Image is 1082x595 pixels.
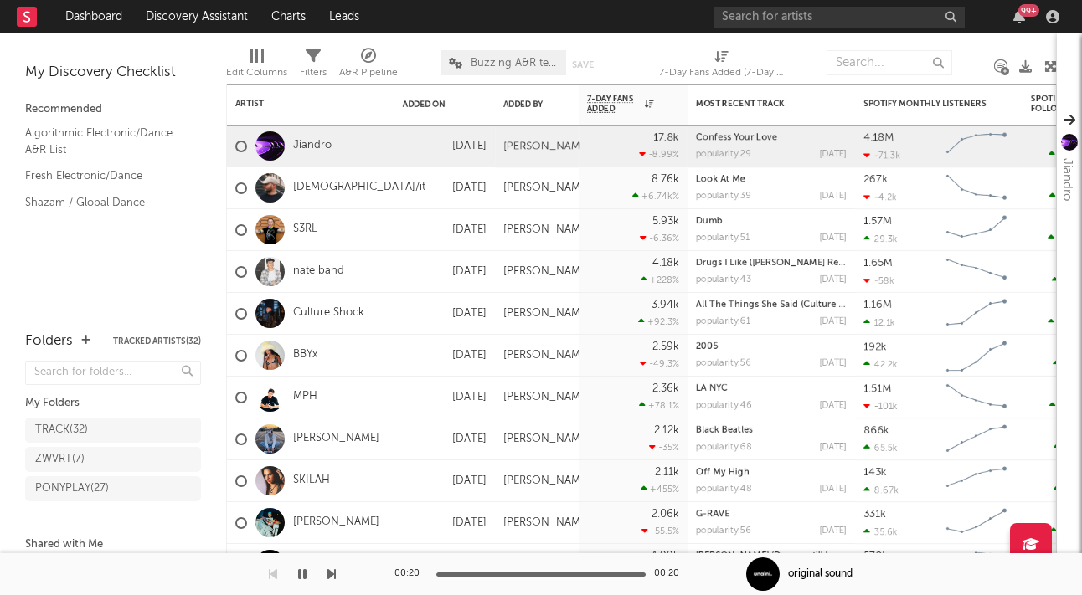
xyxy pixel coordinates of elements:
[863,275,894,286] div: -58k
[293,181,425,195] a: [DEMOGRAPHIC_DATA]/it
[293,474,330,488] a: SKILAH
[696,133,847,142] div: Confess Your Love
[696,99,822,109] div: Most Recent Track
[863,150,900,161] div: -71.3k
[939,418,1014,460] svg: Chart title
[696,342,847,351] div: 2005
[403,346,487,366] div: [DATE]
[696,259,847,268] div: Drugs I Like (AVELLO Remix)
[403,513,487,533] div: [DATE]
[696,359,751,368] div: popularity: 56
[25,100,201,120] div: Recommended
[696,526,751,536] div: popularity: 56
[696,133,777,142] a: Confess Your Love
[113,337,201,346] button: Tracked Artists(32)
[653,132,679,143] div: 17.8k
[652,300,679,310] div: 3.94k
[863,233,898,244] div: 29.3k
[25,476,201,501] a: PONYPLAY(27)
[696,468,847,477] div: Off My High
[652,174,679,185] div: 8.76k
[403,178,487,198] div: [DATE]
[503,349,590,362] div: [PERSON_NAME]
[696,401,752,410] div: popularity: 46
[25,193,184,212] a: Shazam / Global Dance
[659,63,785,83] div: 7-Day Fans Added (7-Day Fans Added)
[863,359,898,370] div: 42.2k
[293,223,317,237] a: S3RL
[652,216,679,227] div: 5.93k
[655,467,679,478] div: 2.11k
[939,167,1014,209] svg: Chart title
[293,306,364,321] a: Culture Shock
[696,233,750,243] div: popularity: 51
[652,383,679,394] div: 2.36k
[293,390,317,404] a: MPH
[503,474,590,488] div: [PERSON_NAME]
[1018,4,1039,17] div: 99 +
[863,216,892,227] div: 1.57M
[819,192,847,201] div: [DATE]
[293,264,344,279] a: nate band
[659,42,785,90] div: 7-Day Fans Added (7-Day Fans Added)
[654,425,679,436] div: 2.12k
[696,426,753,435] a: Black Beatles
[827,50,952,75] input: Search...
[863,132,894,143] div: 4.18M
[819,443,847,452] div: [DATE]
[503,391,590,404] div: [PERSON_NAME]
[696,443,752,452] div: popularity: 68
[863,174,888,185] div: 267k
[652,258,679,269] div: 4.18k
[632,191,679,202] div: +6.74k %
[863,425,889,436] div: 866k
[1013,10,1025,23] button: 99+
[696,551,867,561] a: [PERSON_NAME] (Do you still love me?)
[696,468,750,477] a: Off My High
[503,223,590,237] div: [PERSON_NAME]
[696,175,745,184] a: Look At Me
[25,167,184,185] a: Fresh Electronic/Dance
[863,401,898,412] div: -101k
[819,401,847,410] div: [DATE]
[226,63,287,83] div: Edit Columns
[819,359,847,368] div: [DATE]
[696,300,903,310] a: All The Things She Said (Culture Shock Version)
[293,139,332,153] a: Jiandro
[640,233,679,244] div: -6.36 %
[25,124,184,158] a: Algorithmic Electronic/Dance A&R List
[503,265,590,279] div: [PERSON_NAME]
[638,316,679,327] div: +92.3 %
[819,150,847,159] div: [DATE]
[696,510,729,519] a: G-RAVE
[35,479,109,499] div: PONYPLAY ( 27 )
[640,358,679,369] div: -49.3 %
[696,192,751,201] div: popularity: 39
[863,509,886,520] div: 331k
[503,516,590,530] div: [PERSON_NAME]
[819,275,847,285] div: [DATE]
[503,182,590,195] div: [PERSON_NAME]
[696,510,847,519] div: G-RAVE
[863,383,891,394] div: 1.51M
[863,258,893,269] div: 1.65M
[641,274,679,285] div: +228 %
[25,447,201,472] a: ZWVRT(7)
[652,551,679,562] div: 1.99k
[696,275,751,285] div: popularity: 43
[696,217,723,226] a: Dumb
[641,526,679,536] div: -55.5 %
[403,387,487,408] div: [DATE]
[819,485,847,494] div: [DATE]
[35,420,88,440] div: TRACK ( 32 )
[403,262,487,282] div: [DATE]
[649,442,679,453] div: -35 %
[788,567,853,582] div: original sound
[641,484,679,495] div: +455 %
[939,293,1014,335] svg: Chart title
[35,449,85,469] div: ZWVRT ( 7 )
[696,551,847,561] div: Jamie (Do you still love me?)
[403,220,487,240] div: [DATE]
[939,209,1014,251] svg: Chart title
[696,342,718,351] a: 2005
